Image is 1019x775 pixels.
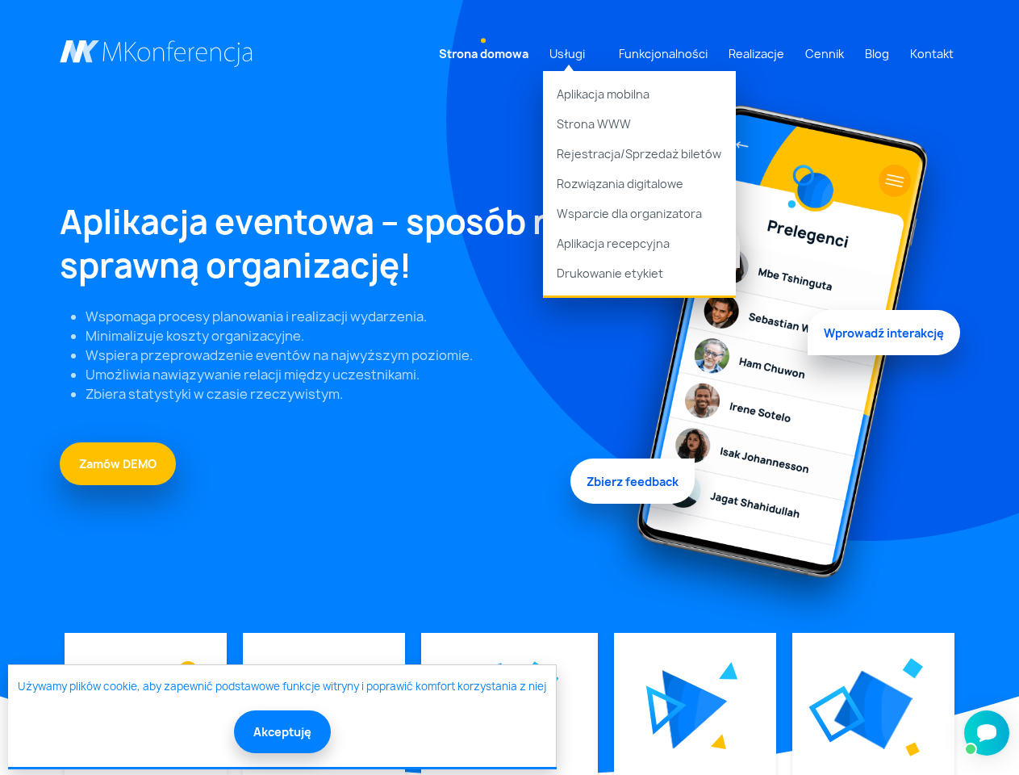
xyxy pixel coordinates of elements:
a: Rejestracja/Sprzedaż biletów [543,139,736,169]
iframe: Smartsupp widget button [964,710,1009,756]
a: Funkcjonalności [612,39,714,69]
a: Realizacje [722,39,791,69]
li: Wspomaga procesy planowania i realizacji wydarzenia. [86,307,577,326]
a: Używamy plików cookie, aby zapewnić podstawowe funkcje witryny i poprawić komfort korzystania z niej [18,679,546,695]
a: Cennik [799,39,850,69]
a: Drukowanie etykiet [543,258,736,296]
a: Strona WWW [543,109,736,139]
a: Wsparcie dla organizatora [543,199,736,228]
a: Aplikacja mobilna [543,71,736,109]
li: Wspiera przeprowadzenie eventów na najwyższym poziomie. [86,346,577,365]
img: Graficzny element strony [646,685,687,735]
h1: Aplikacja eventowa – sposób na sprawną organizację! [60,200,577,287]
span: Wprowadź interakcję [808,305,960,350]
a: Kontakt [904,39,960,69]
a: Rozwiązania digitalowe [543,169,736,199]
span: Zbierz feedback [570,455,695,500]
img: Graficzny element strony [903,659,924,680]
li: Zbiera statystyki w czasie rzeczywistym. [86,384,577,404]
a: Zamów DEMO [60,442,176,485]
button: Akceptuję [234,710,331,753]
img: Graficzny element strony [905,742,920,756]
img: Graficzny element strony [526,661,559,690]
li: Minimalizuje koszty organizacyjne. [86,326,577,346]
a: Usługi [543,39,591,69]
img: Graficzny element strony [596,90,960,633]
img: Graficzny element strony [834,671,913,749]
a: Strona domowa [432,39,535,69]
img: Graficzny element strony [808,685,866,743]
a: Aplikacja recepcyjna [543,228,736,258]
img: Graficzny element strony [178,661,198,681]
img: Graficzny element strony [719,661,738,680]
a: Blog [858,39,896,69]
li: Umożliwia nawiązywanie relacji między uczestnikami. [86,365,577,384]
img: Graficzny element strony [662,670,728,749]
